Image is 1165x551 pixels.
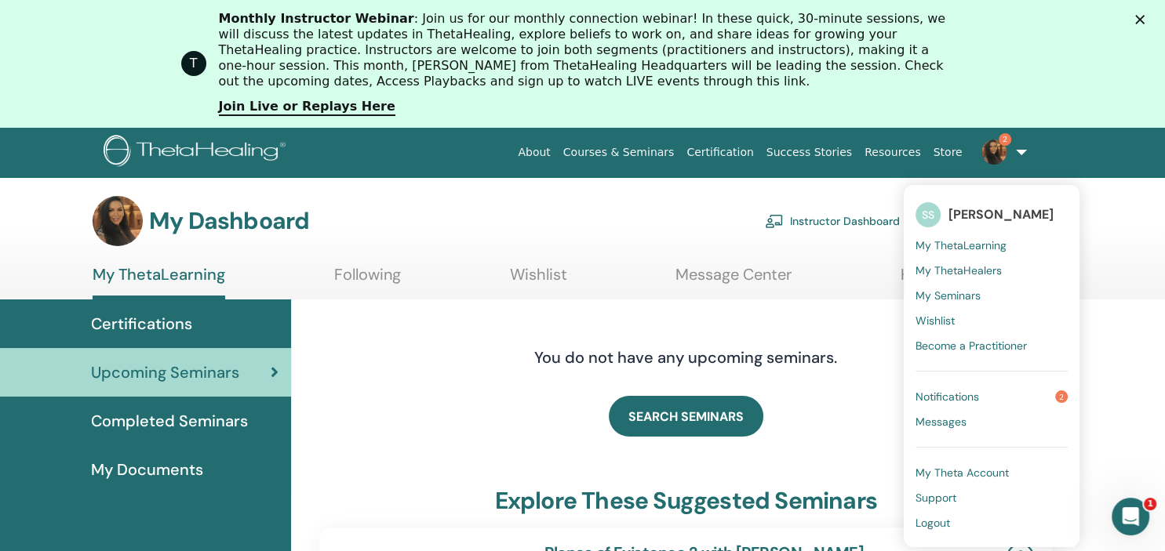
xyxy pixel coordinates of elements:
[916,313,955,327] span: Wishlist
[219,11,959,89] div: : Join us for our monthly connection webinar! In these quick, 30-minute sessions, we will discuss...
[510,265,567,295] a: Wishlist
[999,133,1011,146] span: 2
[512,137,556,166] a: About
[916,263,1002,277] span: My ThetaHealers
[981,140,1007,165] img: default.jpg
[916,338,1027,352] span: Become a Practitioner
[916,282,1068,307] a: My Seminars
[149,207,309,235] h3: My Dashboard
[916,237,1007,252] span: My ThetaLearning
[628,408,744,425] span: SEARCH SEMINARS
[334,265,401,295] a: Following
[948,206,1054,223] span: [PERSON_NAME]
[680,137,759,166] a: Certification
[439,348,933,367] h4: You do not have any upcoming seminars.
[104,134,291,169] img: logo.png
[916,490,956,504] span: Support
[91,458,203,481] span: My Documents
[609,396,763,437] a: SEARCH SEMINARS
[93,265,225,299] a: My ThetaLearning
[916,515,950,529] span: Logout
[901,265,1027,295] a: Help & Resources
[91,312,192,335] span: Certifications
[916,389,979,403] span: Notifications
[765,203,900,237] a: Instructor Dashboard
[91,361,239,384] span: Upcoming Seminars
[181,51,206,76] div: Profile image for ThetaHealing
[557,137,681,166] a: Courses & Seminars
[1055,390,1068,402] span: 2
[1144,498,1156,510] span: 1
[916,307,1068,332] a: Wishlist
[219,99,395,116] a: Join Live or Replays Here
[916,465,1009,479] span: My Theta Account
[1112,498,1149,535] iframe: Intercom live chat
[494,487,876,515] h3: explore these suggested seminars
[916,196,1068,232] a: SS[PERSON_NAME]
[916,288,981,302] span: My Seminars
[675,265,792,295] a: Message Center
[91,409,248,433] span: Completed Seminars
[916,408,1068,433] a: Messages
[916,509,1068,535] a: Logout
[916,383,1068,408] a: Notifications2
[916,232,1068,257] a: My ThetaLearning
[760,137,858,166] a: Success Stories
[916,414,967,428] span: Messages
[916,459,1068,484] a: My Theta Account
[904,184,1079,546] ul: 2
[916,201,941,227] span: SS
[969,127,1033,177] a: 2
[219,11,414,26] b: Monthly Instructor Webinar
[765,214,784,228] img: chalkboard-teacher.svg
[927,137,969,166] a: Store
[858,137,927,166] a: Resources
[916,484,1068,509] a: Support
[916,332,1068,357] a: Become a Practitioner
[916,257,1068,282] a: My ThetaHealers
[1135,14,1151,24] div: Close
[93,196,143,246] img: default.jpg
